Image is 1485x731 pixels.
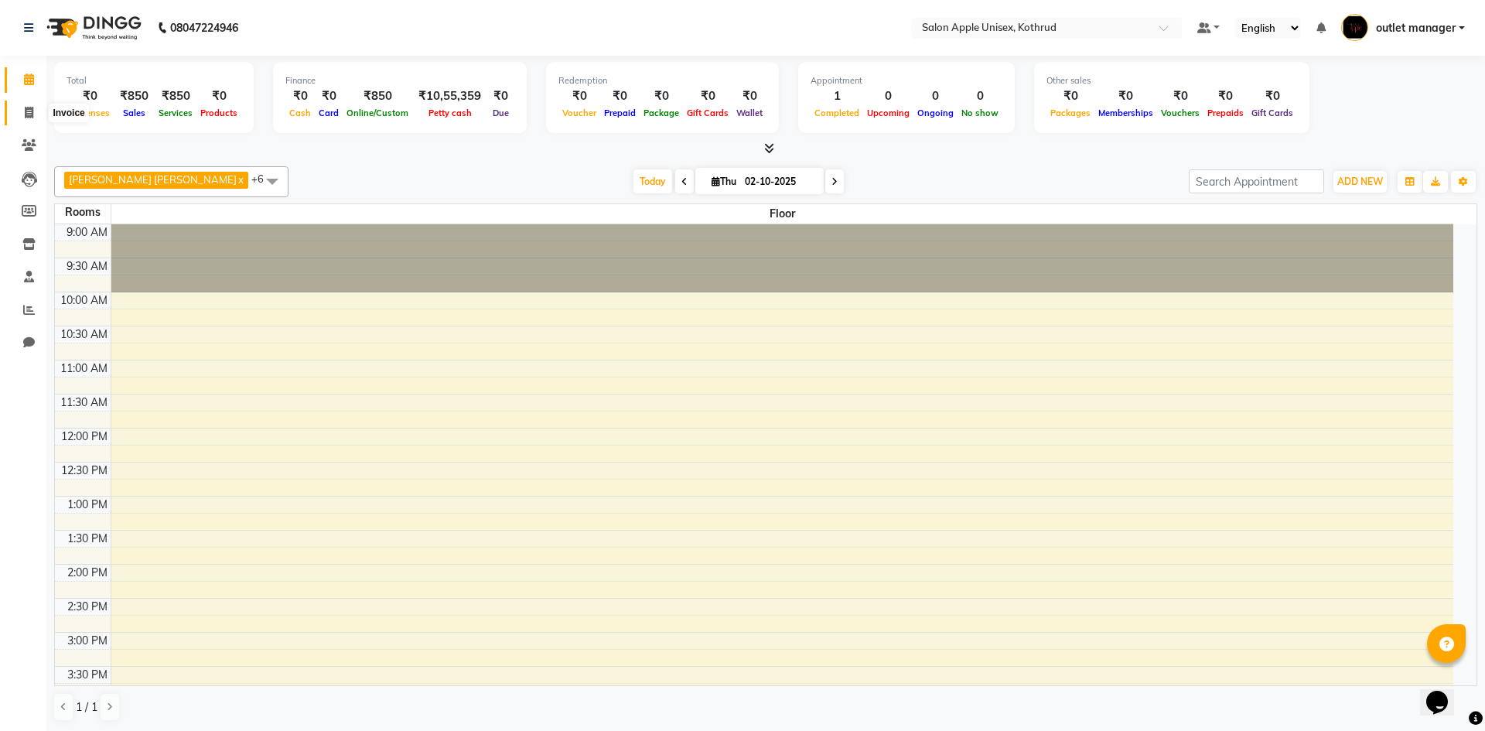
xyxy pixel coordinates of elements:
div: ₹10,55,359 [412,87,487,105]
span: Upcoming [863,108,913,118]
span: Gift Cards [1248,108,1297,118]
div: 12:00 PM [58,429,111,445]
div: 0 [913,87,958,105]
div: 3:30 PM [64,667,111,683]
div: ₹0 [315,87,343,105]
span: Gift Cards [683,108,732,118]
span: No show [958,108,1002,118]
span: Memberships [1094,108,1157,118]
div: 10:00 AM [57,292,111,309]
span: [PERSON_NAME] [PERSON_NAME] [69,173,237,186]
span: Cash [285,108,315,118]
div: 3:00 PM [64,633,111,649]
div: 2:30 PM [64,599,111,615]
span: Vouchers [1157,108,1203,118]
div: ₹0 [1094,87,1157,105]
img: logo [39,6,145,50]
span: Wallet [732,108,766,118]
span: Card [315,108,343,118]
div: Total [67,74,241,87]
a: x [237,173,244,186]
span: Packages [1046,108,1094,118]
div: ₹0 [487,87,514,105]
span: Petty cash [425,108,476,118]
iframe: chat widget [1420,669,1470,716]
div: 1:00 PM [64,497,111,513]
input: Search Appointment [1189,169,1324,193]
div: 9:30 AM [63,258,111,275]
div: ₹0 [600,87,640,105]
span: Ongoing [913,108,958,118]
span: Voucher [558,108,600,118]
div: ₹0 [1157,87,1203,105]
div: Redemption [558,74,766,87]
span: Due [489,108,513,118]
span: Services [155,108,196,118]
div: ₹0 [1248,87,1297,105]
div: ₹850 [343,87,412,105]
div: 2:00 PM [64,565,111,581]
div: 0 [958,87,1002,105]
span: Completed [811,108,863,118]
div: ₹0 [67,87,114,105]
div: Other sales [1046,74,1297,87]
span: Today [633,169,672,193]
span: Prepaid [600,108,640,118]
div: 1:30 PM [64,531,111,547]
span: Package [640,108,683,118]
span: Online/Custom [343,108,412,118]
div: ₹850 [114,87,155,105]
div: 11:30 AM [57,395,111,411]
div: ₹0 [1203,87,1248,105]
div: ₹0 [732,87,766,105]
div: 12:30 PM [58,463,111,479]
span: Thu [708,176,740,187]
div: Rooms [55,204,111,220]
button: ADD NEW [1333,171,1387,193]
div: 10:30 AM [57,326,111,343]
input: 2025-10-02 [740,170,818,193]
span: Sales [119,108,149,118]
span: Prepaids [1203,108,1248,118]
span: ADD NEW [1337,176,1383,187]
span: 1 / 1 [76,699,97,716]
div: ₹0 [1046,87,1094,105]
img: outlet manager [1341,14,1368,41]
div: Finance [285,74,514,87]
span: outlet manager [1376,20,1456,36]
div: Invoice [49,104,88,122]
span: Products [196,108,241,118]
b: 08047224946 [170,6,238,50]
span: Floor [111,204,1454,224]
div: ₹0 [640,87,683,105]
div: ₹0 [683,87,732,105]
div: ₹0 [558,87,600,105]
div: 1 [811,87,863,105]
span: +6 [251,173,275,185]
div: 0 [863,87,913,105]
div: ₹0 [285,87,315,105]
div: ₹0 [196,87,241,105]
div: 9:00 AM [63,224,111,241]
div: ₹850 [155,87,196,105]
div: Appointment [811,74,1002,87]
div: 11:00 AM [57,360,111,377]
